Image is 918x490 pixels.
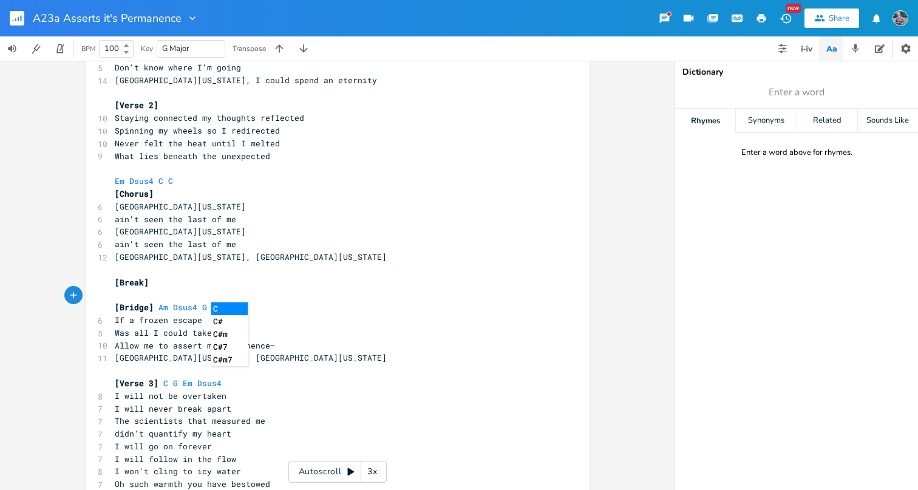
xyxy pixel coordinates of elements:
[829,13,849,24] div: Share
[162,43,189,54] span: G Major
[115,302,154,313] span: [Bridge]
[173,302,197,313] span: Dsus4
[288,461,387,483] div: Autoscroll
[158,302,168,313] span: Am
[736,109,796,133] div: Synonyms
[797,109,857,133] div: Related
[202,302,207,313] span: G
[115,390,226,401] span: I will not be overtaken
[163,378,168,389] span: C
[115,201,246,212] span: [GEOGRAPHIC_DATA][US_STATE]
[115,478,270,489] span: Oh such warmth you have bestowed
[115,188,154,199] span: [Chorus]
[115,151,270,162] span: What lies beneath the unexpected
[115,277,149,288] span: [Break]
[361,461,383,483] div: 3x
[33,13,182,24] span: A23a Asserts it's Permanence
[115,441,212,452] span: I will go on forever
[769,86,824,100] span: Enter a word
[115,138,280,149] span: Never felt the heat until I melted
[115,239,236,250] span: ain't seen the last of me
[129,175,154,186] span: Dsus4
[115,125,280,136] span: Spinning my wheels so I redirected
[675,109,735,133] div: Rhymes
[115,62,241,73] span: Don't know where I'm going
[211,341,248,353] li: C#7
[115,315,202,325] span: If a frozen escape
[168,175,173,186] span: C
[115,100,158,111] span: [Verse 2]
[115,75,377,86] span: [GEOGRAPHIC_DATA][US_STATE], I could spend an eternity
[115,340,275,351] span: Allow me to assert my permanence—
[211,353,248,366] li: C#m7
[115,251,387,262] span: [GEOGRAPHIC_DATA][US_STATE], [GEOGRAPHIC_DATA][US_STATE]
[211,328,248,341] li: C#m
[115,175,124,186] span: Em
[682,68,911,77] div: Dictionary
[115,415,265,426] span: The scientists that measured me
[115,403,231,414] span: I will never break apart
[115,428,231,439] span: didn't quantify my heart
[115,226,246,237] span: [GEOGRAPHIC_DATA][US_STATE]
[197,378,222,389] span: Dsus4
[141,45,153,52] div: Key
[211,315,248,328] li: C#
[158,175,163,186] span: C
[115,112,304,123] span: Staying connected my thoughts reflected
[211,302,248,315] li: C
[115,378,158,389] span: [Verse 3]
[741,148,852,158] div: Enter a word above for rhymes.
[81,46,95,52] div: BPM
[115,352,387,363] span: [GEOGRAPHIC_DATA][US_STATE], [GEOGRAPHIC_DATA][US_STATE]
[786,4,801,13] div: New
[115,466,241,477] span: I won't cling to icy water
[804,9,859,28] button: Share
[173,378,178,389] span: G
[183,378,192,389] span: Em
[115,327,212,338] span: Was all I could take
[233,45,266,52] div: Transpose
[858,109,918,133] div: Sounds Like
[115,454,236,464] span: I will follow in the flow
[115,214,236,225] span: ain't seen the last of me
[892,10,908,26] img: Jason McVay
[773,7,798,29] button: New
